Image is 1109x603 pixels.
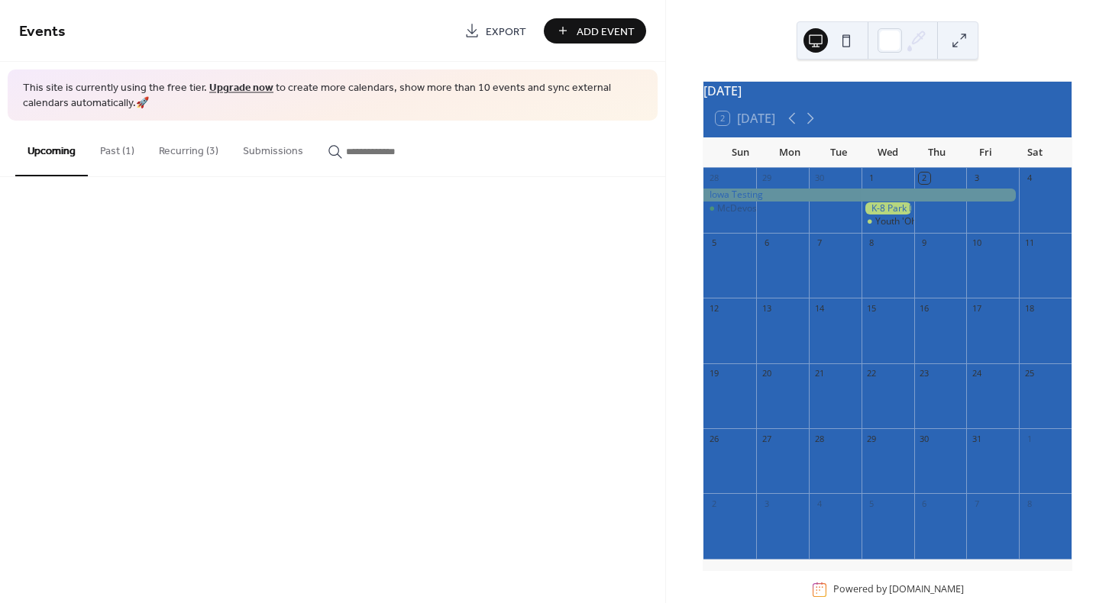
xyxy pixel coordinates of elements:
[814,137,863,168] div: Tue
[919,237,930,249] div: 9
[761,368,772,379] div: 20
[971,498,982,509] div: 7
[1023,368,1035,379] div: 25
[1023,302,1035,314] div: 18
[231,121,315,175] button: Submissions
[813,433,825,444] div: 28
[875,215,962,228] div: Youth 'Ohana Group
[813,173,825,184] div: 30
[761,498,772,509] div: 3
[19,17,66,47] span: Events
[765,137,813,168] div: Mon
[23,81,642,111] span: This site is currently using the free tier. to create more calendars, show more than 10 events an...
[15,121,88,176] button: Upcoming
[919,173,930,184] div: 2
[971,433,982,444] div: 31
[813,237,825,249] div: 7
[1010,137,1059,168] div: Sat
[708,433,719,444] div: 26
[866,498,878,509] div: 5
[866,368,878,379] div: 22
[703,82,1072,100] div: [DATE]
[919,302,930,314] div: 16
[761,433,772,444] div: 27
[486,24,526,40] span: Export
[708,237,719,249] div: 5
[544,18,646,44] button: Add Event
[866,173,878,184] div: 1
[833,583,964,596] div: Powered by
[912,137,961,168] div: Thu
[919,433,930,444] div: 30
[147,121,231,175] button: Recurring (3)
[919,498,930,509] div: 6
[1023,498,1035,509] div: 8
[919,368,930,379] div: 23
[717,202,757,215] div: McDevos
[971,237,982,249] div: 10
[577,24,635,40] span: Add Event
[961,137,1010,168] div: Fri
[708,173,719,184] div: 28
[761,237,772,249] div: 6
[1023,173,1035,184] div: 4
[1023,433,1035,444] div: 1
[971,173,982,184] div: 3
[813,368,825,379] div: 21
[703,202,756,215] div: McDevos
[708,498,719,509] div: 2
[813,498,825,509] div: 4
[703,189,1019,202] div: Iowa Testing
[971,368,982,379] div: 24
[761,173,772,184] div: 29
[1023,237,1035,249] div: 11
[863,137,912,168] div: Wed
[88,121,147,175] button: Past (1)
[708,368,719,379] div: 19
[708,302,719,314] div: 12
[862,202,914,215] div: K-8 Park Day
[716,137,765,168] div: Sun
[866,433,878,444] div: 29
[971,302,982,314] div: 17
[862,215,914,228] div: Youth 'Ohana Group
[453,18,538,44] a: Export
[866,237,878,249] div: 8
[813,302,825,314] div: 14
[209,78,273,98] a: Upgrade now
[889,583,964,596] a: [DOMAIN_NAME]
[866,302,878,314] div: 15
[761,302,772,314] div: 13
